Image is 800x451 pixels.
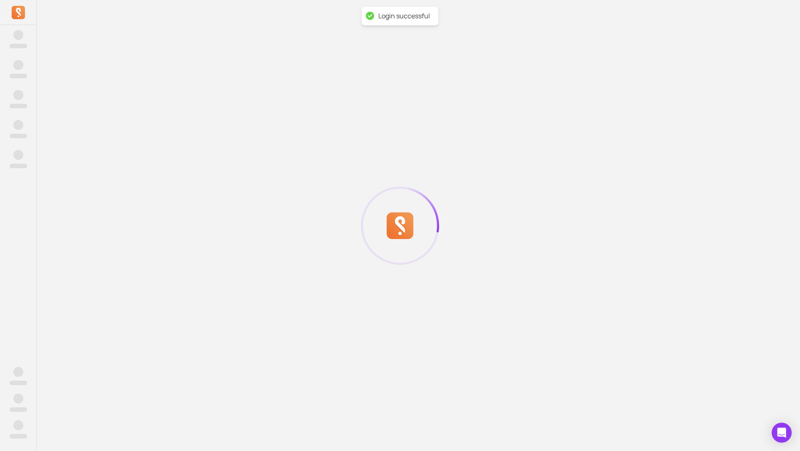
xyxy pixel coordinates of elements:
span: ‌ [13,120,23,130]
span: ‌ [13,394,23,404]
span: ‌ [10,164,27,168]
div: Login successful [378,12,430,20]
span: ‌ [13,60,23,70]
span: ‌ [13,420,23,430]
span: ‌ [10,134,27,138]
span: ‌ [13,90,23,100]
span: ‌ [10,74,27,78]
span: ‌ [10,104,27,108]
span: ‌ [10,44,27,48]
span: ‌ [13,30,23,40]
span: ‌ [13,367,23,377]
span: ‌ [10,434,27,439]
span: ‌ [10,381,27,385]
span: ‌ [13,150,23,160]
span: ‌ [10,407,27,412]
div: Open Intercom Messenger [772,423,792,443]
